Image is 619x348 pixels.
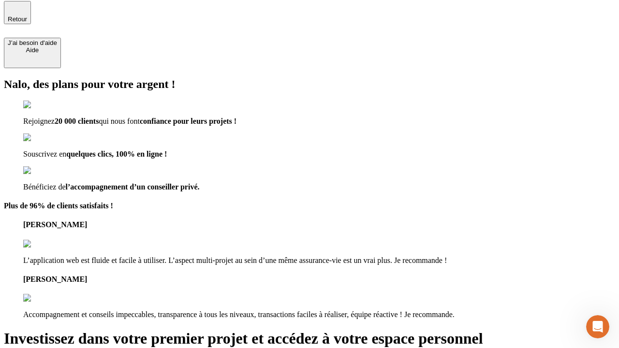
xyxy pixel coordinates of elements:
[23,256,615,265] p: L’application web est fluide et facile à utiliser. L’aspect multi-projet au sein d’une même assur...
[23,166,65,175] img: checkmark
[586,315,609,338] iframe: Intercom live chat
[4,38,61,68] button: J’ai besoin d'aideAide
[8,39,57,46] div: J’ai besoin d'aide
[23,220,615,229] h4: [PERSON_NAME]
[23,101,65,109] img: checkmark
[23,275,615,284] h4: [PERSON_NAME]
[66,183,200,191] span: l’accompagnement d’un conseiller privé.
[23,240,71,248] img: reviews stars
[4,330,615,348] h1: Investissez dans votre premier projet et accédez à votre espace personnel
[55,117,99,125] span: 20 000 clients
[23,117,55,125] span: Rejoignez
[66,150,167,158] span: quelques clics, 100% en ligne !
[23,294,71,303] img: reviews stars
[140,117,236,125] span: confiance pour leurs projets !
[8,15,27,23] span: Retour
[23,310,615,319] p: Accompagnement et conseils impeccables, transparence à tous les niveaux, transactions faciles à r...
[4,1,31,24] button: Retour
[99,117,139,125] span: qui nous font
[4,202,615,210] h4: Plus de 96% de clients satisfaits !
[23,133,65,142] img: checkmark
[23,150,66,158] span: Souscrivez en
[8,46,57,54] div: Aide
[4,78,615,91] h2: Nalo, des plans pour votre argent !
[23,183,66,191] span: Bénéficiez de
